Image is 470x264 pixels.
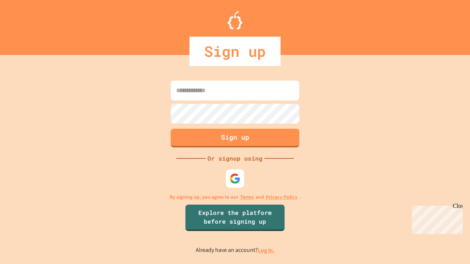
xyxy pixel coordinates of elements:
button: Sign up [171,129,299,147]
a: Privacy Policy [266,193,297,201]
p: By signing up, you agree to our and . [170,193,301,201]
img: Logo.svg [228,11,242,29]
a: Explore the platform before signing up [185,205,285,231]
img: google-icon.svg [229,173,241,184]
div: Chat with us now!Close [3,3,51,47]
p: Already have an account? [196,246,275,255]
a: Terms [240,193,254,201]
iframe: chat widget [409,203,463,234]
div: Sign up [189,37,281,66]
div: Or signup using [206,154,264,163]
a: Log in. [258,246,275,254]
iframe: chat widget [439,235,463,257]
